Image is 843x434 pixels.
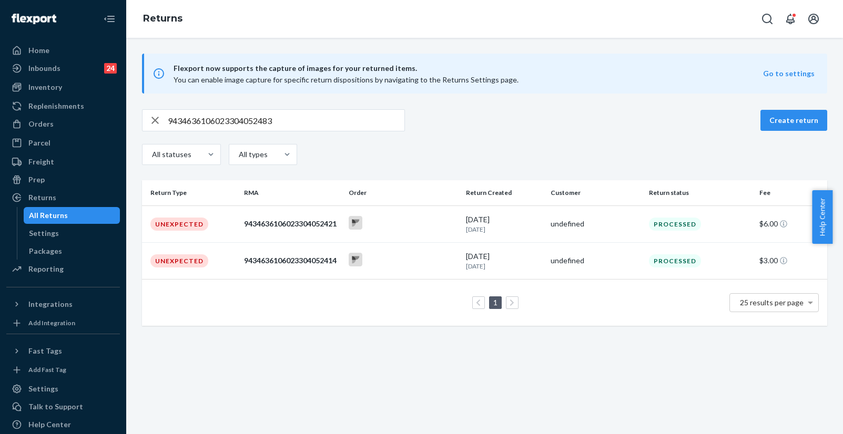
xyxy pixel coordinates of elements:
[466,225,542,234] p: [DATE]
[24,207,120,224] a: All Returns
[755,205,827,242] td: $6.00
[780,8,801,29] button: Open notifications
[6,42,120,59] a: Home
[491,298,500,307] a: Page 1 is your current page
[546,180,644,205] th: Customer
[803,8,824,29] button: Open account menu
[763,68,815,79] button: Go to settings
[466,262,542,271] p: [DATE]
[24,225,120,242] a: Settings
[466,214,542,234] div: [DATE]
[6,364,120,376] a: Add Fast Tag
[6,261,120,277] a: Reporting
[551,219,640,229] div: undefined
[28,401,83,412] div: Talk to Support
[99,8,120,29] button: Close Navigation
[174,75,519,84] span: You can enable image capture for specific return dispositions by navigating to the Returns Settin...
[28,138,50,148] div: Parcel
[6,398,120,415] a: Talk to Support
[28,299,73,309] div: Integrations
[6,296,120,313] button: Integrations
[466,251,542,271] div: [DATE]
[28,346,62,356] div: Fast Tags
[240,180,344,205] th: RMA
[6,317,120,329] a: Add Integration
[152,149,190,160] div: All statuses
[649,218,701,231] div: Processed
[104,63,117,74] div: 24
[6,189,120,206] a: Returns
[150,218,208,231] div: Unexpected
[6,135,120,151] a: Parcel
[28,192,56,203] div: Returns
[143,13,182,24] a: Returns
[244,255,340,266] div: 9434636106023304052414
[135,4,191,34] ol: breadcrumbs
[28,384,58,394] div: Settings
[6,79,120,96] a: Inventory
[6,343,120,359] button: Fast Tags
[28,119,54,129] div: Orders
[6,60,120,77] a: Inbounds24
[28,101,84,111] div: Replenishments
[28,419,71,430] div: Help Center
[150,254,208,267] div: Unexpected
[244,219,340,229] div: 9434636106023304052421
[462,180,546,205] th: Return Created
[28,45,49,56] div: Home
[28,82,62,92] div: Inventory
[29,228,59,239] div: Settings
[740,298,804,307] span: 25 results per page
[28,264,64,274] div: Reporting
[28,174,45,185] div: Prep
[551,255,640,266] div: undefined
[28,63,60,74] div: Inbounds
[6,98,120,115] a: Replenishments
[12,14,56,24] img: Flexport logo
[649,254,701,267] div: Processed
[168,110,404,131] input: Search returns by rma, id, tracking number
[28,157,54,167] div: Freight
[28,365,66,374] div: Add Fast Tag
[344,180,462,205] th: Order
[174,62,763,75] span: Flexport now supports the capture of images for your returned items.
[6,153,120,170] a: Freight
[28,318,75,327] div: Add Integration
[812,190,832,244] button: Help Center
[6,416,120,433] a: Help Center
[757,8,778,29] button: Open Search Box
[6,116,120,132] a: Orders
[239,149,266,160] div: All types
[755,242,827,279] td: $3.00
[142,180,240,205] th: Return Type
[755,180,827,205] th: Fee
[6,380,120,397] a: Settings
[29,210,68,221] div: All Returns
[24,243,120,260] a: Packages
[6,171,120,188] a: Prep
[29,246,62,256] div: Packages
[760,110,827,131] button: Create return
[645,180,756,205] th: Return status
